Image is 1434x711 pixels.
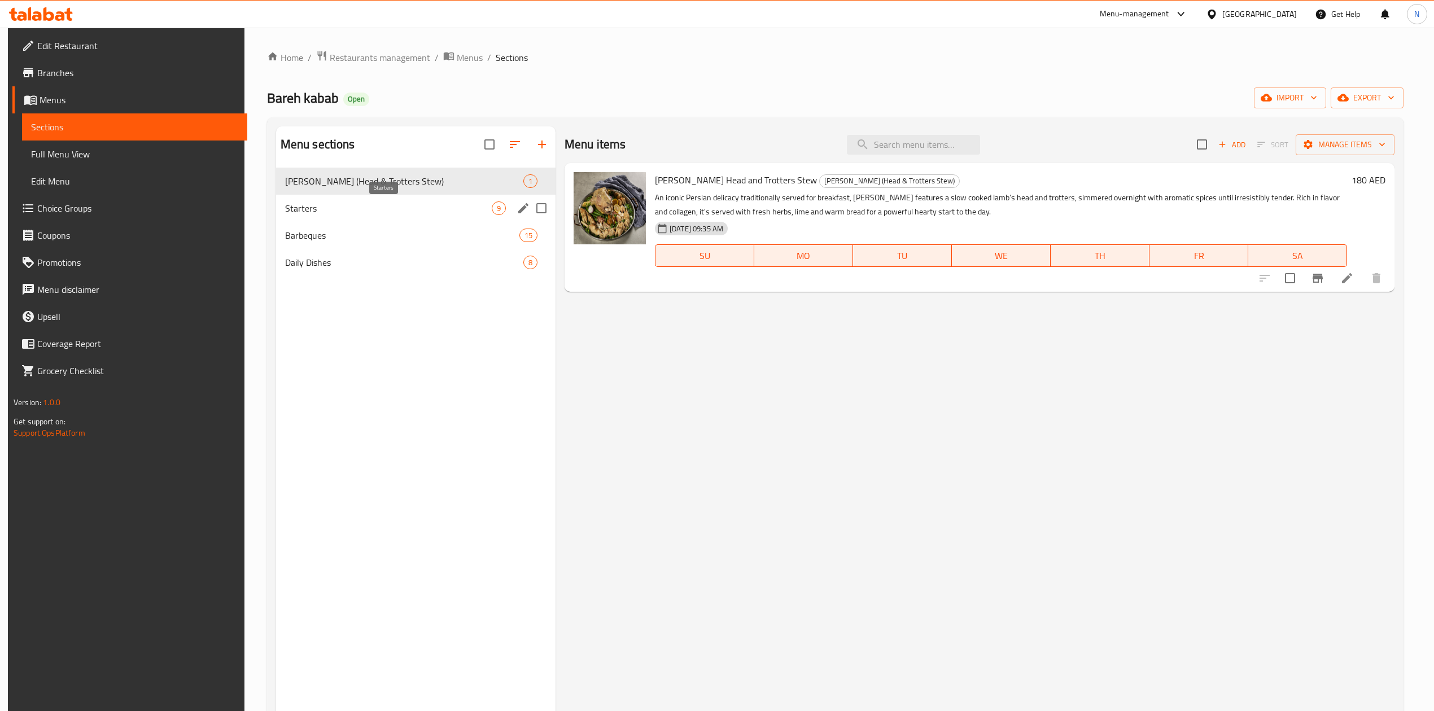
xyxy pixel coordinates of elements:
span: TU [858,248,947,264]
a: Grocery Checklist [12,357,247,384]
div: Kalle Pacheh (Head & Trotters Stew) [819,174,960,188]
span: 15 [520,230,537,241]
span: Barbeques [285,229,519,242]
button: Add [1214,136,1250,153]
button: Manage items [1296,134,1394,155]
span: Sections [31,120,238,134]
span: SU [660,248,750,264]
span: Menus [457,51,483,64]
a: Menus [12,86,247,113]
span: N [1414,8,1419,20]
button: TU [853,244,952,267]
span: Starters [285,201,492,215]
button: Add section [528,131,556,158]
span: Sort sections [501,131,528,158]
div: items [492,201,506,215]
span: 8 [524,257,537,268]
span: Version: [14,395,41,410]
a: Upsell [12,303,247,330]
span: Menu disclaimer [37,283,238,296]
span: Coupons [37,229,238,242]
span: TH [1055,248,1145,264]
div: items [519,229,537,242]
a: Home [267,51,303,64]
span: 9 [492,203,505,214]
span: Edit Restaurant [37,39,238,52]
span: Select to update [1278,266,1302,290]
a: Sections [22,113,247,141]
span: import [1263,91,1317,105]
a: Restaurants management [316,50,430,65]
span: Open [343,94,369,104]
span: Grocery Checklist [37,364,238,378]
a: Menus [443,50,483,65]
span: Edit Menu [31,174,238,188]
span: Upsell [37,310,238,323]
img: Kalle Pacheh Head and Trotters Stew [574,172,646,244]
span: Sections [496,51,528,64]
a: Edit Menu [22,168,247,195]
span: [PERSON_NAME] Head and Trotters Stew [655,172,817,188]
a: Full Menu View [22,141,247,168]
button: MO [754,244,853,267]
span: Branches [37,66,238,80]
span: Coverage Report [37,337,238,350]
nav: breadcrumb [267,50,1404,65]
div: items [523,256,537,269]
span: [DATE] 09:35 AM [665,223,728,234]
div: [GEOGRAPHIC_DATA] [1222,8,1297,20]
li: / [435,51,439,64]
span: Select all sections [478,133,501,156]
span: Add item [1214,136,1250,153]
div: items [523,174,537,188]
div: Barbeques15 [276,222,556,249]
h2: Menu sections [281,136,355,153]
span: Promotions [37,256,238,269]
h2: Menu items [565,136,626,153]
a: Choice Groups [12,195,247,222]
p: An iconic Persian delicacy traditionally served for breakfast, [PERSON_NAME] features a slow cook... [655,191,1347,219]
a: Coupons [12,222,247,249]
button: edit [515,200,532,217]
button: Branch-specific-item [1304,265,1331,292]
div: Open [343,93,369,106]
span: Get support on: [14,414,65,429]
button: SU [655,244,754,267]
span: [PERSON_NAME] (Head & Trotters Stew) [285,174,523,188]
button: TH [1051,244,1149,267]
button: import [1254,87,1326,108]
span: MO [759,248,849,264]
span: SA [1253,248,1343,264]
div: Kalle Pacheh (Head & Trotters Stew) [285,174,523,188]
span: Restaurants management [330,51,430,64]
div: Starters9edit [276,195,556,222]
a: Branches [12,59,247,86]
button: SA [1248,244,1347,267]
span: Choice Groups [37,201,238,215]
span: 1.0.0 [43,395,60,410]
a: Support.OpsPlatform [14,425,85,440]
span: WE [956,248,1046,264]
span: Daily Dishes [285,256,523,269]
a: Coverage Report [12,330,247,357]
h6: 180 AED [1352,172,1385,188]
button: export [1331,87,1404,108]
span: [PERSON_NAME] (Head & Trotters Stew) [820,174,959,187]
span: FR [1154,248,1244,264]
a: Menu disclaimer [12,276,247,303]
span: export [1340,91,1394,105]
div: [PERSON_NAME] (Head & Trotters Stew)1 [276,168,556,195]
li: / [308,51,312,64]
span: Menus [40,93,238,107]
span: 1 [524,176,537,187]
a: Promotions [12,249,247,276]
button: WE [952,244,1051,267]
input: search [847,135,980,155]
a: Edit menu item [1340,271,1354,285]
span: Full Menu View [31,147,238,161]
span: Select section [1190,133,1214,156]
button: delete [1363,265,1390,292]
div: Menu-management [1100,7,1169,21]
